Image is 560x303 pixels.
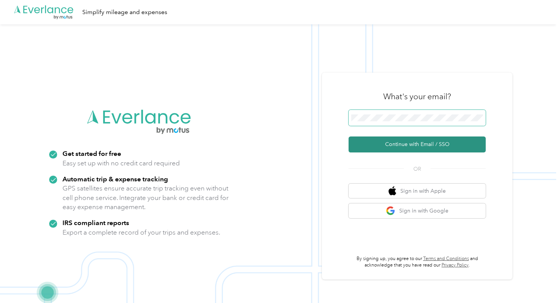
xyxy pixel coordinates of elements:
[62,228,220,237] p: Export a complete record of your trips and expenses.
[383,91,451,102] h3: What's your email?
[442,262,469,268] a: Privacy Policy
[62,219,129,227] strong: IRS compliant reports
[82,8,167,17] div: Simplify mileage and expenses
[62,159,180,168] p: Easy set up with no credit card required
[423,256,469,262] a: Terms and Conditions
[389,186,396,196] img: apple logo
[62,175,168,183] strong: Automatic trip & expense tracking
[517,260,560,303] iframe: Everlance-gr Chat Button Frame
[62,184,229,212] p: GPS satellites ensure accurate trip tracking even without cell phone service. Integrate your bank...
[349,255,486,269] p: By signing up, you agree to our and acknowledge that you have read our .
[404,165,430,173] span: OR
[349,136,486,152] button: Continue with Email / SSO
[349,203,486,218] button: google logoSign in with Google
[62,149,121,157] strong: Get started for free
[386,206,395,216] img: google logo
[349,184,486,198] button: apple logoSign in with Apple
